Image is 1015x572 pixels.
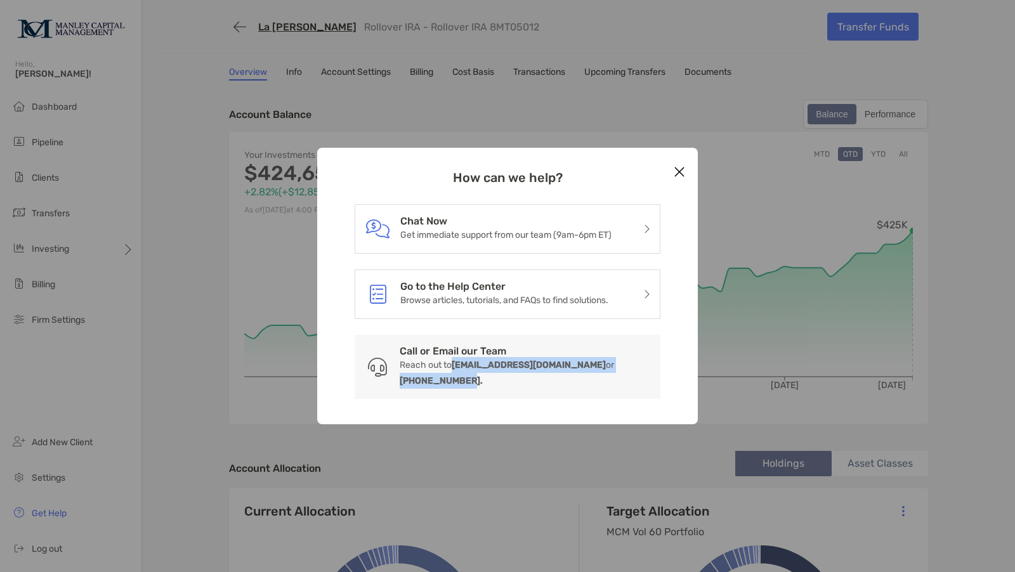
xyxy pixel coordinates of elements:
h3: How can we help? [355,170,660,185]
b: [PHONE_NUMBER]. [400,375,483,386]
p: Browse articles, tutorials, and FAQs to find solutions. [400,292,608,308]
p: Reach out to or [400,357,650,389]
div: modal [317,148,698,424]
p: Get immediate support from our team (9am-6pm ET) [400,227,612,243]
h3: Call or Email our Team [400,345,650,357]
b: [EMAIL_ADDRESS][DOMAIN_NAME] [452,360,606,370]
h3: Go to the Help Center [400,280,608,292]
a: Go to the Help CenterBrowse articles, tutorials, and FAQs to find solutions. [400,280,608,308]
button: Close modal [670,163,689,182]
h3: Chat Now [400,215,612,227]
